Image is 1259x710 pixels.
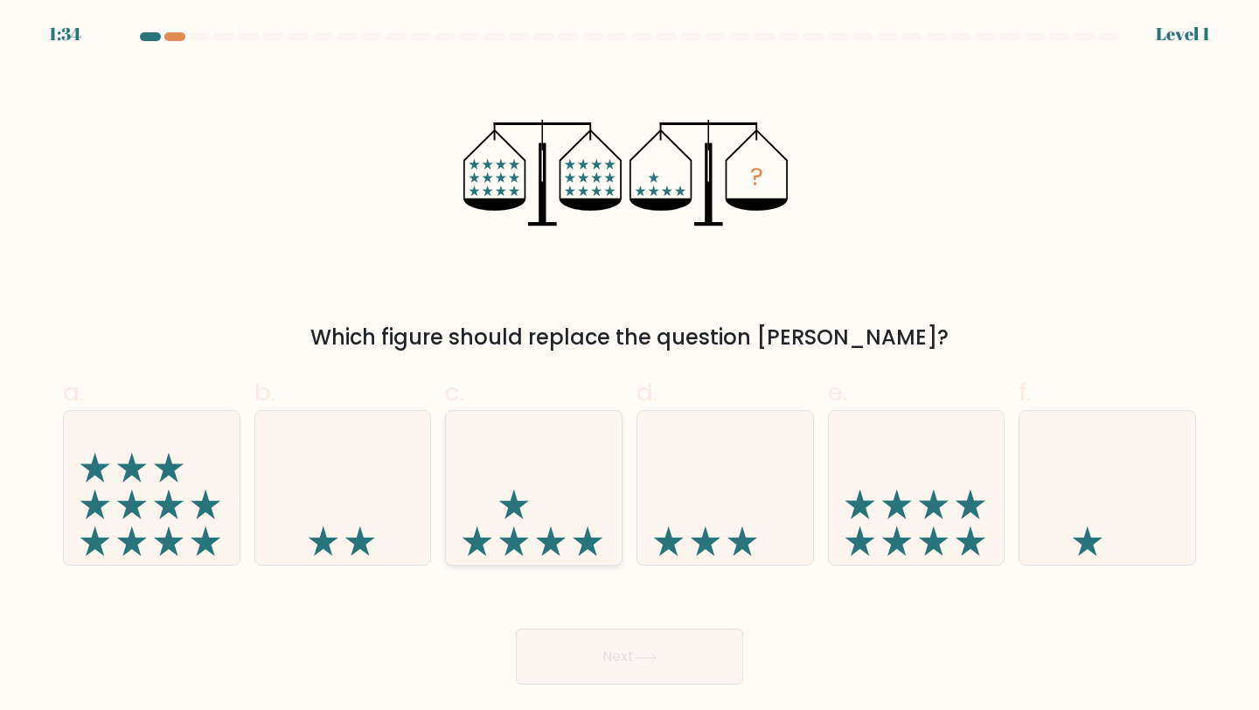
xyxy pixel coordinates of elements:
[63,375,84,409] span: a.
[1019,375,1031,409] span: f.
[49,21,81,47] div: 1:34
[254,375,275,409] span: b.
[750,159,763,194] tspan: ?
[445,375,464,409] span: c.
[1156,21,1210,47] div: Level 1
[636,375,657,409] span: d.
[516,629,743,685] button: Next
[828,375,847,409] span: e.
[73,322,1186,353] div: Which figure should replace the question [PERSON_NAME]?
